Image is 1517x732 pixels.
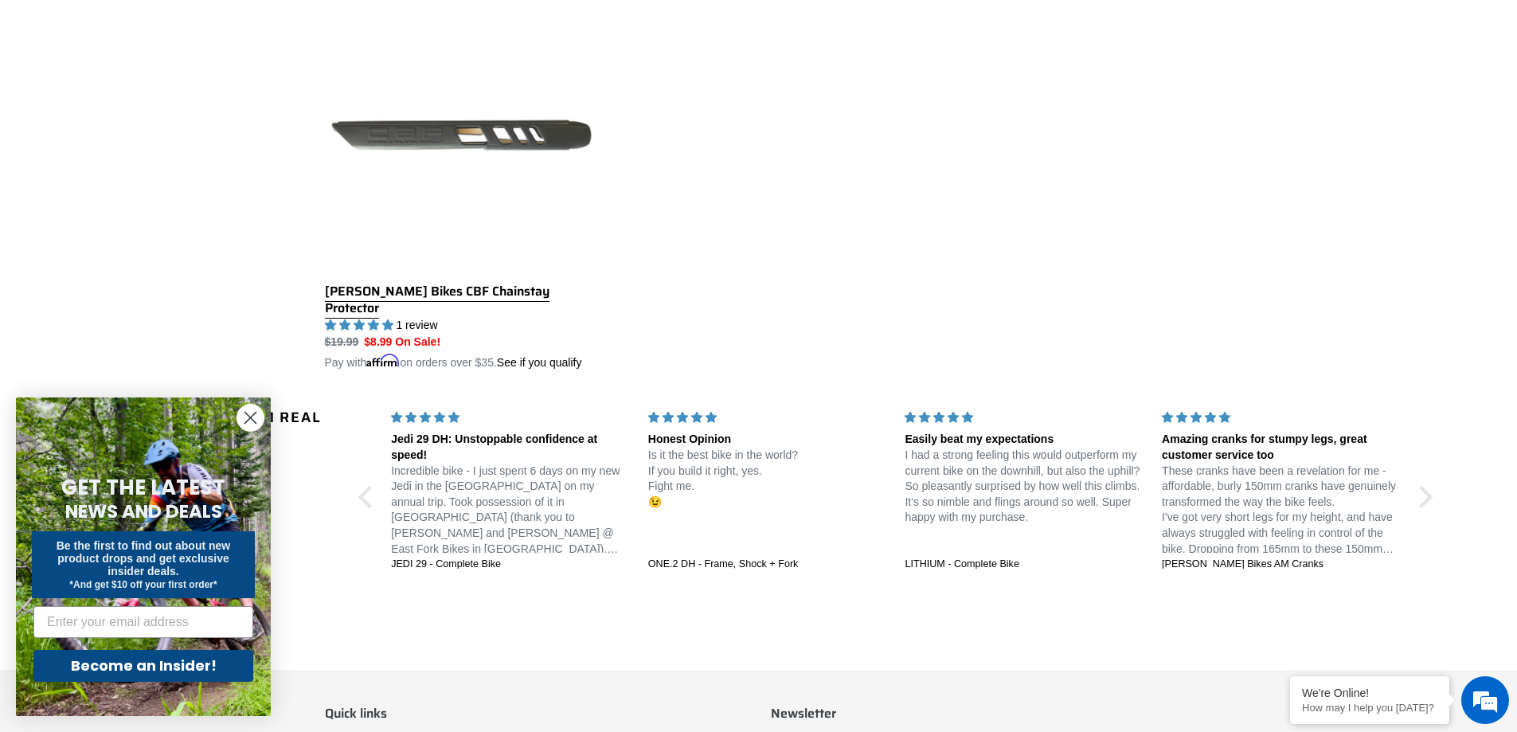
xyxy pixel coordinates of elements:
div: Easily beat my expectations [905,432,1143,448]
div: We're Online! [1302,687,1437,699]
p: Quick links [325,706,747,721]
a: LITHIUM - Complete Bike [905,558,1143,572]
p: Newsletter [771,706,1193,721]
a: JEDI 29 - Complete Bike [391,558,629,572]
p: I had a strong feeling this would outperform my current bike on the downhill, but also the uphill... [905,448,1143,526]
div: 5 stars [905,409,1143,426]
a: ONE.2 DH - Frame, Shock + Fork [648,558,886,572]
input: Enter your email address [33,606,253,638]
button: Become an Insider! [33,650,253,682]
p: Is it the best bike in the world? If you build it right, yes. Fight me. 😉 [648,448,886,510]
span: *And get $10 off your first order* [69,579,217,590]
span: GET THE LATEST [61,473,225,502]
div: 5 stars [1162,409,1400,426]
div: Honest Opinion [648,432,886,448]
a: [PERSON_NAME] Bikes AM Cranks [1162,558,1400,572]
div: Amazing cranks for stumpy legs, great customer service too [1162,432,1400,463]
p: How may I help you today? [1302,702,1437,714]
button: Close dialog [237,404,264,432]
p: Incredible bike - I just spent 6 days on my new Jedi in the [GEOGRAPHIC_DATA] on my annual trip. ... [391,464,629,558]
div: 5 stars [391,409,629,426]
div: 5 stars [648,409,886,426]
span: NEWS AND DEALS [65,499,222,524]
div: Jedi 29 DH: Unstoppable confidence at speed! [391,432,629,463]
span: Be the first to find out about new product drops and get exclusive insider deals. [57,539,231,577]
p: These cranks have been a revelation for me - affordable, burly 150mm cranks have genuinely transf... [1162,464,1400,558]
